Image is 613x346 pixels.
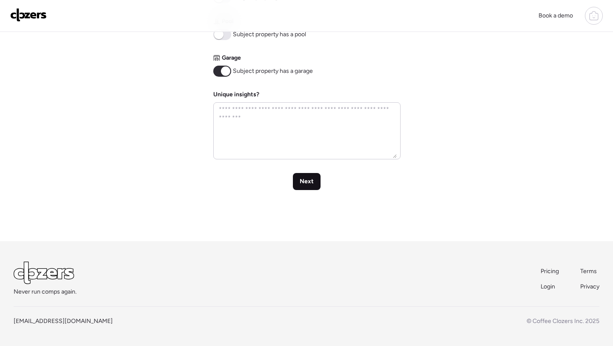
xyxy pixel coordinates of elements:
span: Pricing [541,268,559,275]
a: Pricing [541,267,560,276]
span: Login [541,283,555,290]
span: Subject property has a garage [233,67,313,75]
span: © Coffee Clozers Inc. 2025 [527,317,599,325]
a: Login [541,283,560,291]
a: Privacy [580,283,599,291]
span: Privacy [580,283,599,290]
span: Terms [580,268,597,275]
a: Terms [580,267,599,276]
img: Logo Light [14,262,74,284]
label: Unique insights? [213,91,259,98]
img: Logo [10,8,47,22]
span: Subject property has a pool [233,30,306,39]
span: Never run comps again. [14,288,77,296]
span: Next [300,177,314,186]
a: [EMAIL_ADDRESS][DOMAIN_NAME] [14,317,113,325]
span: Book a demo [539,12,573,19]
span: Garage [222,54,241,62]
